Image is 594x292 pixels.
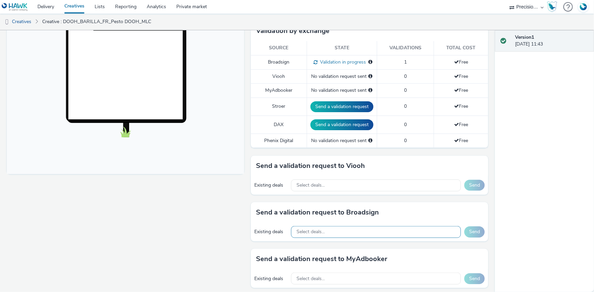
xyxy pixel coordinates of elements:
[251,134,307,148] td: Phenix Digital
[434,41,488,55] th: Total cost
[515,34,589,48] div: [DATE] 11:43
[256,207,379,218] h3: Send a validation request to Broadsign
[310,119,373,130] button: Send a validation request
[310,137,373,144] div: No validation request sent
[454,121,468,128] span: Free
[369,73,373,80] div: Please select a deal below and click on Send to send a validation request to Viooh.
[404,73,407,80] span: 0
[251,55,307,69] td: Broadsign
[310,101,373,112] button: Send a validation request
[318,59,366,65] span: Validation in progress
[464,180,485,191] button: Send
[454,137,468,144] span: Free
[404,103,407,109] span: 0
[454,59,468,65] span: Free
[404,121,407,128] span: 0
[515,34,534,40] strong: Version 1
[377,41,434,55] th: Validations
[256,26,330,36] h3: Validation by exchange
[254,182,288,189] div: Existing deals
[251,84,307,98] td: MyAdbooker
[3,19,10,25] img: dooh
[296,229,325,235] span: Select deals...
[464,226,485,237] button: Send
[251,98,307,116] td: Stroer
[369,87,373,94] div: Please select a deal below and click on Send to send a validation request to MyAdbooker.
[578,2,589,12] img: Account FR
[404,59,407,65] span: 1
[296,183,325,188] span: Select deals...
[454,87,468,93] span: Free
[296,276,325,282] span: Select deals...
[454,73,468,80] span: Free
[404,87,407,93] span: 0
[251,69,307,83] td: Viooh
[2,3,28,11] img: undefined Logo
[251,116,307,134] td: DAX
[369,137,373,144] div: Please select a deal below and click on Send to send a validation request to Phenix Digital.
[454,103,468,109] span: Free
[464,273,485,284] button: Send
[256,161,365,171] h3: Send a validation request to Viooh
[547,1,560,12] a: Hawk Academy
[307,41,377,55] th: State
[404,137,407,144] span: 0
[39,14,155,30] a: Creative : DOOH_BARILLA_FR_Pesto DOOH_MLC
[256,254,387,264] h3: Send a validation request to MyAdbooker
[310,73,373,80] div: No validation request sent
[254,228,288,235] div: Existing deals
[310,87,373,94] div: No validation request sent
[251,41,307,55] th: Source
[254,275,288,282] div: Existing deals
[547,1,557,12] img: Hawk Academy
